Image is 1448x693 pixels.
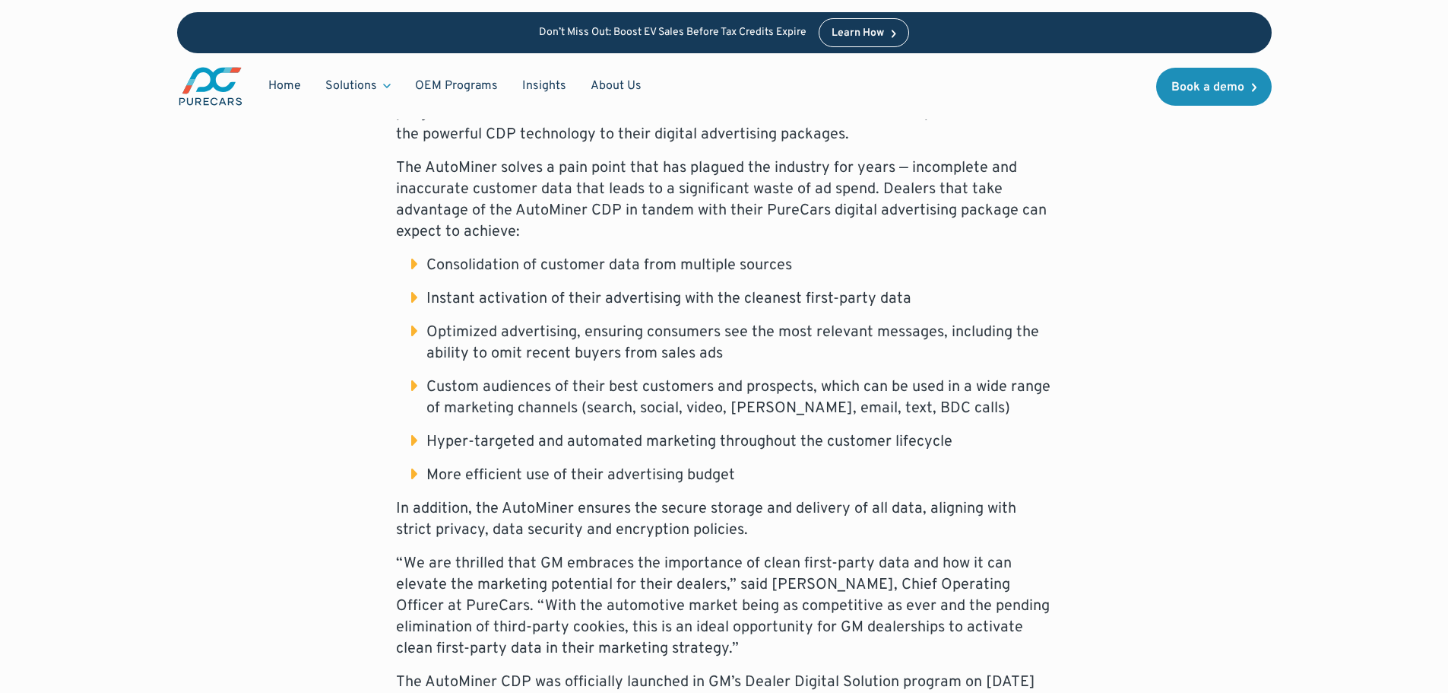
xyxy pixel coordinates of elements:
[256,72,313,100] a: Home
[411,322,1053,364] li: Optimized advertising, ensuring consumers see the most relevant messages, including the ability t...
[411,431,1053,453] li: Hyper-targeted and automated marketing throughout the customer lifecycle
[819,18,909,47] a: Learn How
[177,65,244,107] img: purecars logo
[411,255,1053,276] li: Consolidation of customer data from multiple sources
[411,377,1053,419] li: Custom audiences of their best customers and prospects, which can be used in a wide range of mark...
[1171,81,1244,94] div: Book a demo
[1156,68,1272,106] a: Book a demo
[403,72,510,100] a: OEM Programs
[539,27,806,40] p: Don’t Miss Out: Boost EV Sales Before Tax Credits Expire
[396,498,1053,541] p: In addition, the AutoMiner ensures the secure storage and delivery of all data, aligning with str...
[411,288,1053,310] li: Instant activation of their advertising with the cleanest first-party data
[396,553,1053,660] p: “We are thrilled that GM embraces the importance of clean first-party data and how it can elevate...
[313,72,403,100] div: Solutions
[510,72,578,100] a: Insights
[177,65,244,107] a: main
[832,28,884,39] div: Learn How
[411,465,1053,486] li: More efficient use of their advertising budget
[578,72,654,100] a: About Us
[396,157,1053,243] p: The AutoMiner solves a pain point that has plagued the industry for years — incomplete and inaccu...
[325,78,377,94] div: Solutions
